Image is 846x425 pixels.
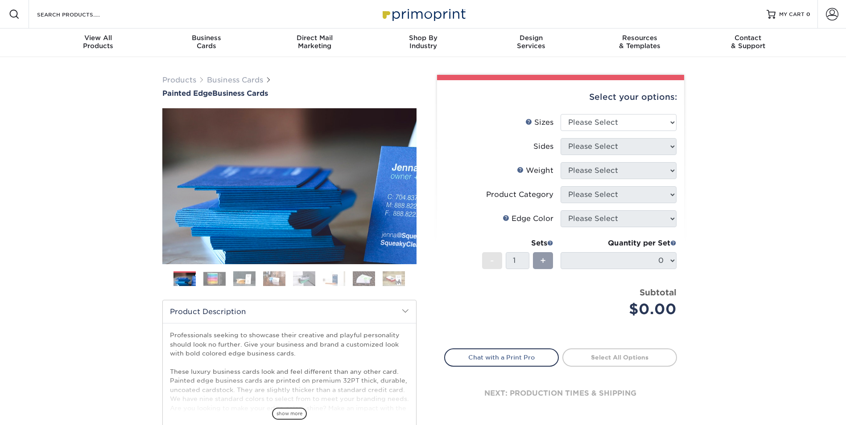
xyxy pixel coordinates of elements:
a: Resources& Templates [586,29,694,57]
a: Select All Options [562,348,677,366]
div: & Support [694,34,802,50]
div: Products [44,34,153,50]
div: Edge Color [503,213,553,224]
img: Painted Edge 01 [162,59,417,313]
span: MY CART [779,11,805,18]
img: Business Cards 05 [293,271,315,286]
span: - [490,254,494,267]
span: show more [272,408,307,420]
span: Direct Mail [260,34,369,42]
div: Marketing [260,34,369,50]
a: View AllProducts [44,29,153,57]
a: Shop ByIndustry [369,29,477,57]
img: Business Cards 08 [383,271,405,286]
img: Business Cards 03 [233,271,256,286]
img: Primoprint [379,4,468,24]
img: Business Cards 07 [353,271,375,286]
a: Chat with a Print Pro [444,348,559,366]
img: Business Cards 02 [203,272,226,286]
a: Business Cards [207,76,263,84]
a: Contact& Support [694,29,802,57]
div: Sets [482,238,553,249]
div: & Templates [586,34,694,50]
h2: Product Description [163,300,416,323]
div: Sides [533,141,553,152]
input: SEARCH PRODUCTS..... [36,9,123,20]
span: Business [152,34,260,42]
div: Product Category [486,189,553,200]
div: Quantity per Set [561,238,677,249]
span: Contact [694,34,802,42]
div: Industry [369,34,477,50]
span: + [540,254,546,267]
a: Painted EdgeBusiness Cards [162,89,417,98]
div: Services [477,34,586,50]
strong: Subtotal [640,287,677,297]
a: Direct MailMarketing [260,29,369,57]
div: $0.00 [567,298,677,320]
div: next: production times & shipping [444,367,677,420]
div: Sizes [525,117,553,128]
img: Business Cards 01 [173,268,196,290]
img: Business Cards 06 [323,271,345,286]
div: Weight [517,165,553,176]
span: Painted Edge [162,89,212,98]
a: BusinessCards [152,29,260,57]
span: Shop By [369,34,477,42]
span: Resources [586,34,694,42]
span: View All [44,34,153,42]
a: Products [162,76,196,84]
a: DesignServices [477,29,586,57]
div: Select your options: [444,80,677,114]
div: Cards [152,34,260,50]
span: 0 [806,11,810,17]
span: Design [477,34,586,42]
img: Business Cards 04 [263,271,285,286]
h1: Business Cards [162,89,417,98]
